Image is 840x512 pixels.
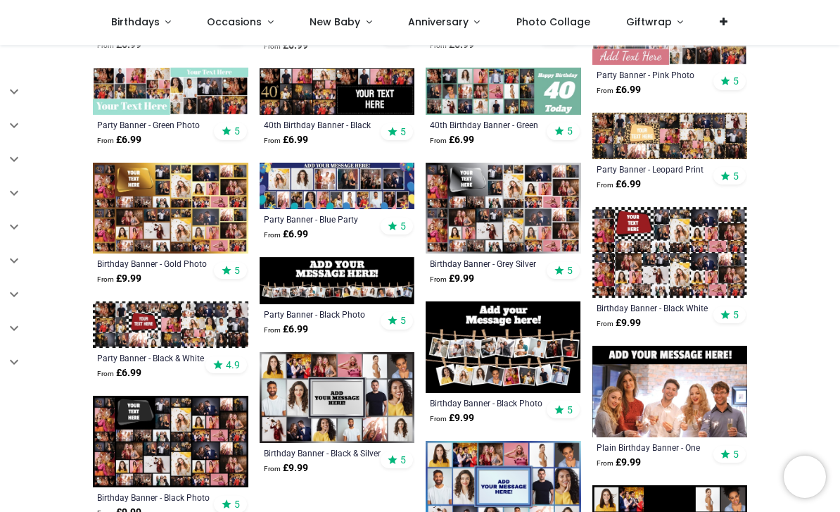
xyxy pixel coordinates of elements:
strong: £ 6.99 [430,133,474,147]
span: From [264,42,281,50]
span: 5 [234,498,240,511]
span: 5 [234,125,240,137]
strong: £ 6.99 [264,39,308,53]
a: Party Banner - Green Photo Collage [97,119,215,130]
span: From [597,459,613,467]
img: Personalised Birthday Backdrop Banner - Gold Photo Collage - Add Text & 48 Photo Upload [93,163,248,254]
a: Birthday Banner - Grey Silver Photo Collage [430,258,547,269]
strong: £ 9.99 [430,411,474,425]
span: 5 [400,220,406,232]
span: From [97,42,114,49]
a: Party Banner - Pink Photo Collage [597,69,714,80]
img: Personalised Birthday Backdrop Banner - Grey Silver Photo Collage - Add Text & 48 Photo [426,163,581,254]
span: From [97,137,114,144]
span: 5 [733,75,739,87]
strong: £ 9.99 [430,272,474,286]
span: From [597,87,613,94]
img: Personalised Birthday Backdrop Banner - Black White Chequered Photo Collage - 48 Photo [592,207,748,299]
span: From [264,231,281,239]
strong: £ 6.99 [264,323,308,337]
span: From [597,181,613,189]
a: Birthday Banner - Gold Photo Collage [97,258,215,269]
a: Birthday Banner - Black & Silver Photo Collage [264,447,381,458]
strong: £ 6.99 [264,133,308,147]
span: From [97,370,114,377]
span: 4.9 [226,358,240,371]
span: 5 [400,454,406,466]
span: Photo Collage [516,15,590,29]
span: 5 [234,264,240,277]
span: From [430,42,447,49]
a: 40th Birthday Banner - Green Photo Collage [430,119,547,130]
strong: £ 9.99 [264,461,308,475]
img: Personalised Plain Birthday Backdrop Banner - One Large Photo - Add Text [592,346,748,437]
span: 5 [567,125,573,137]
span: 5 [400,314,406,327]
span: From [430,275,447,283]
span: From [430,415,447,423]
span: From [264,465,281,473]
span: 5 [733,308,739,321]
span: 5 [733,448,739,461]
img: Personalised Party Banner - Black & White Chequered Photo Collage - 30 Photos [93,301,248,348]
a: Birthday Banner - Black Photo Collage [430,397,547,408]
span: From [597,320,613,327]
span: 5 [567,404,573,416]
span: From [264,137,281,144]
span: 5 [567,264,573,277]
strong: £ 6.99 [597,83,641,97]
a: Party Banner - Black Photo Collage [264,308,381,320]
a: Party Banner - Leopard Print Photo Collage [597,163,714,175]
strong: £ 9.99 [97,272,141,286]
strong: £ 9.99 [597,456,641,470]
span: 5 [400,125,406,138]
span: Anniversary [408,15,469,29]
strong: £ 9.99 [597,316,641,330]
span: 5 [733,170,739,182]
strong: £ 6.99 [264,227,308,242]
a: Party Banner - Black & White Chequered Photo Collage [97,352,215,363]
a: Birthday Banner - Black Photo Collage [97,492,215,503]
iframe: Brevo live chat [784,456,826,498]
span: Occasions [207,15,262,29]
span: Giftwrap [626,15,672,29]
img: Personalised Party Banner - Blue Party Balloons Photo Collage - 17 Photo Upload [260,163,415,209]
strong: £ 6.99 [597,177,641,192]
img: Personalised 40th Birthday Banner - Black Photo Collage - Custom Text & 17 Photo Upload [260,68,415,115]
span: New Baby [310,15,360,29]
span: Birthdays [111,15,160,29]
img: Personalised Party Banner - Black Photo Collage - 17 Photo Upload [260,257,415,304]
a: Birthday Banner - Black White Chequered Photo Collage [597,302,714,313]
img: Personalised 40th Birthday Banner - Green Photo Collage - Custom Text & 21 Photo Upload [426,68,581,114]
strong: £ 6.99 [97,133,141,147]
span: From [430,137,447,144]
img: Personalised Birthday Backdrop Banner - Black & Silver Photo Collage - 16 Photo Upload [260,352,415,444]
a: Plain Birthday Banner - One Large Photo [597,442,714,453]
img: Personalised Birthday Backdrop Banner - Black Photo Collage - Add Text & 48 Photo [93,396,248,487]
img: Personalised Party Banner - Leopard Print Photo Collage - Custom Text & 30 Photo Upload [592,113,748,159]
a: Party Banner - Blue Party Balloons Photo Collage [264,213,381,225]
strong: £ 6.99 [97,366,141,380]
img: Personalised Party Banner - Green Photo Collage - Custom Text & 19 Photo Upload [93,68,248,114]
span: From [97,275,114,283]
img: Personalised Birthday Backdrop Banner - Black Photo Collage - 17 Photo Upload [426,301,581,393]
a: 40th Birthday Banner - Black Photo Collage [264,119,381,130]
span: From [264,326,281,334]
